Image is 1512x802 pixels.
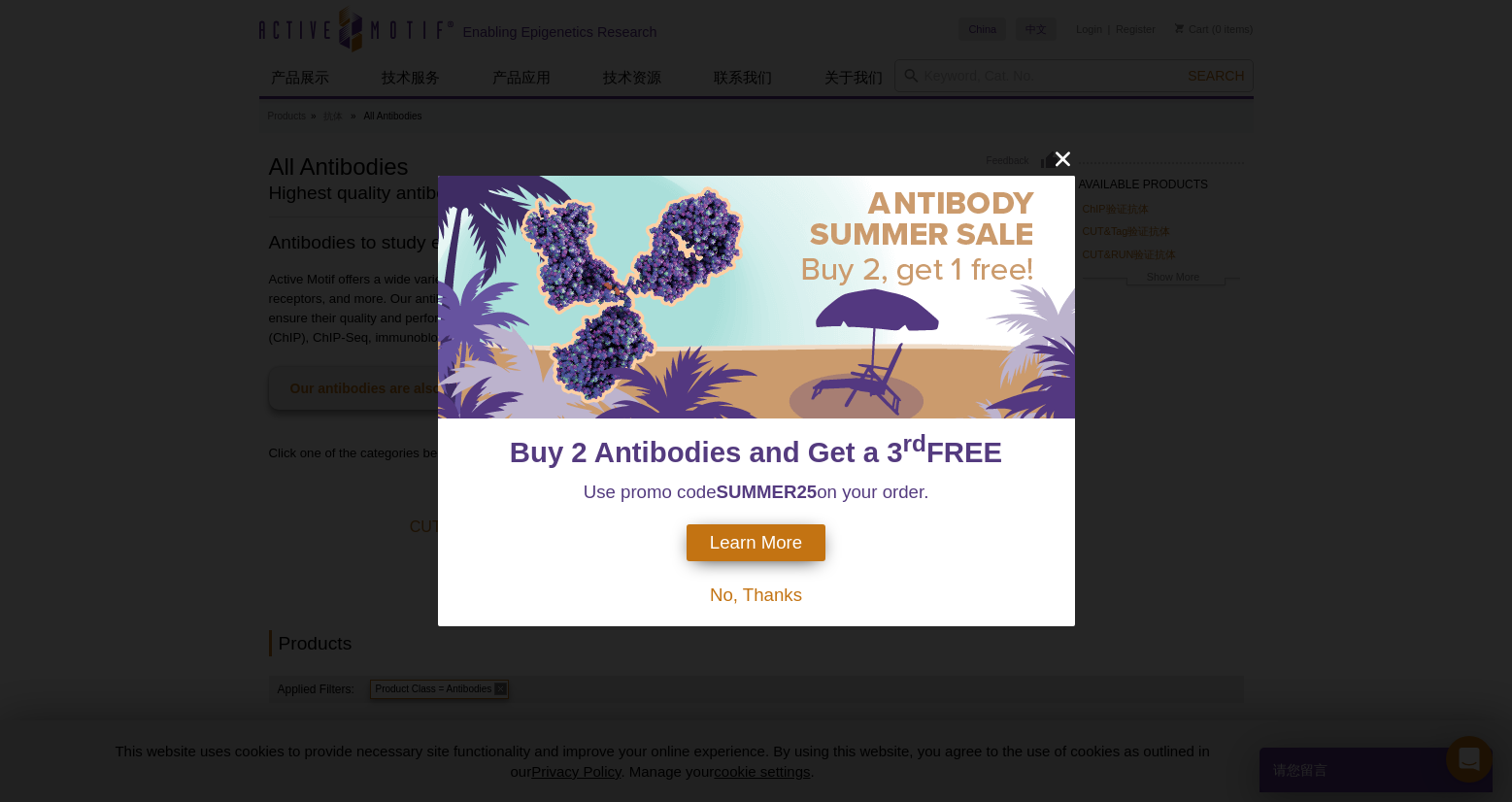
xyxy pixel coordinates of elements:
[510,436,1002,468] span: Buy 2 Antibodies and Get a 3 FREE
[1051,147,1075,171] button: close
[710,532,802,553] span: Learn More
[584,482,929,502] span: Use promo code on your order.
[710,585,802,605] span: No, Thanks
[717,482,818,502] strong: SUMMER25
[903,430,926,456] sup: rd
